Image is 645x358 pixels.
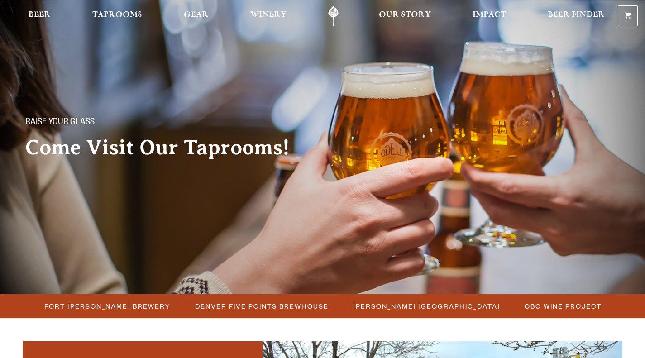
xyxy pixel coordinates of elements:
[525,300,602,313] span: OBC Wine Project
[473,11,506,19] span: Impact
[190,300,333,313] a: Denver Five Points Brewhouse
[195,300,329,313] span: Denver Five Points Brewhouse
[250,11,287,19] span: Winery
[348,300,505,313] a: [PERSON_NAME] [GEOGRAPHIC_DATA]
[86,6,148,26] a: Taprooms
[25,117,95,129] span: Raise your glass
[519,300,606,313] a: OBC Wine Project
[548,11,605,19] span: Beer Finder
[39,300,175,313] a: Fort [PERSON_NAME] Brewery
[184,11,209,19] span: Gear
[542,6,611,26] a: Beer Finder
[44,300,171,313] span: Fort [PERSON_NAME] Brewery
[353,300,500,313] span: [PERSON_NAME] [GEOGRAPHIC_DATA]
[373,6,437,26] a: Our Story
[379,11,431,19] span: Our Story
[178,6,215,26] a: Gear
[467,6,512,26] a: Impact
[29,11,51,19] span: Beer
[244,6,292,26] a: Winery
[23,6,57,26] a: Beer
[92,11,142,19] span: Taprooms
[25,136,308,159] h2: Come Visit Our Taprooms!
[316,6,350,26] a: Odell Home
